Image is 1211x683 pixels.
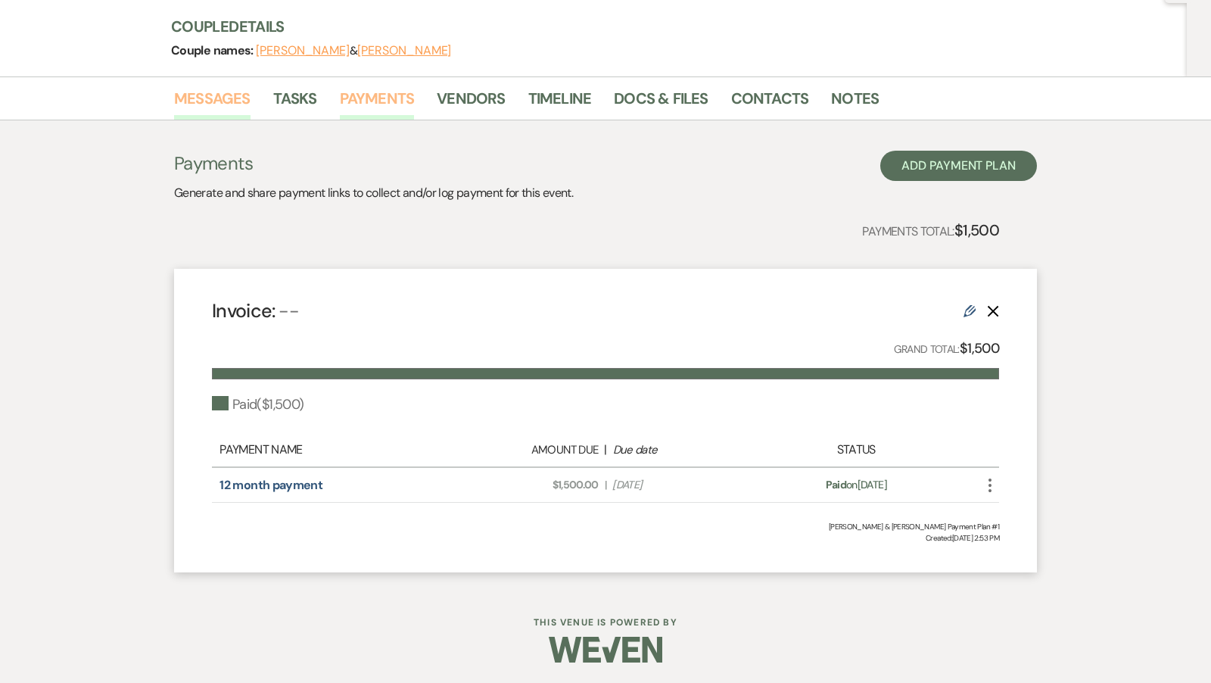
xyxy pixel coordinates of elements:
[614,86,708,120] a: Docs & Files
[613,441,752,459] div: Due date
[171,42,256,58] span: Couple names:
[273,86,317,120] a: Tasks
[340,86,415,120] a: Payments
[279,298,299,323] span: --
[174,183,573,203] p: Generate and share payment links to collect and/or log payment for this event.
[357,45,451,57] button: [PERSON_NAME]
[171,16,1019,37] h3: Couple Details
[451,441,760,459] div: |
[612,477,752,493] span: [DATE]
[960,339,999,357] strong: $1,500
[437,86,505,120] a: Vendors
[256,43,451,58] span: &
[212,532,999,544] span: Created: [DATE] 2:53 PM
[212,395,304,415] div: Paid ( $1,500 )
[174,151,573,176] h3: Payments
[760,441,953,459] div: Status
[894,338,1000,360] p: Grand Total:
[831,86,879,120] a: Notes
[826,478,846,491] span: Paid
[256,45,350,57] button: [PERSON_NAME]
[731,86,809,120] a: Contacts
[212,521,999,532] div: [PERSON_NAME] & [PERSON_NAME] Payment Plan #1
[219,441,451,459] div: Payment Name
[954,220,999,240] strong: $1,500
[549,623,662,676] img: Weven Logo
[174,86,251,120] a: Messages
[459,477,599,493] span: $1,500.00
[219,477,322,493] a: 12 month payment
[605,477,606,493] span: |
[862,218,999,242] p: Payments Total:
[528,86,592,120] a: Timeline
[459,441,598,459] div: Amount Due
[212,298,299,324] h4: Invoice:
[760,477,953,493] div: on [DATE]
[880,151,1037,181] button: Add Payment Plan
